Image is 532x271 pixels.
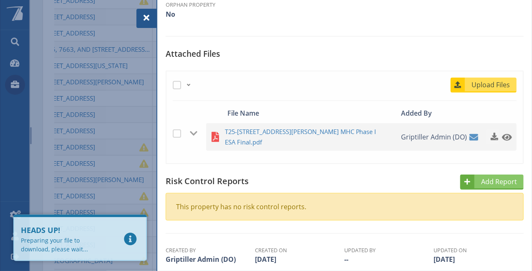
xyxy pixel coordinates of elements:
span: Upload Files [466,80,517,90]
div: Preparing your file to download, please wait... [21,236,109,253]
h5: Attached Files [166,49,524,65]
td: [DATE] [255,254,343,264]
th: Updated On [434,246,522,254]
a: Add Report [460,175,524,190]
th: Created By [166,246,253,254]
span: No [166,10,175,19]
td: -- [344,254,432,264]
th: Orphan Property [166,1,253,9]
td: Griptiller Admin (DO) [166,254,253,264]
span: Griptiller Admin (DO) [401,128,467,146]
div: File Name [225,107,399,119]
span: Risk Control Reports [166,175,249,187]
a: Click to preview this file [499,129,510,144]
a: T25-[STREET_ADDRESS][PERSON_NAME] MHC Phase I ESA Final.pdf [225,127,399,147]
span: T25-[STREET_ADDRESS][PERSON_NAME] MHC Phase I ESA Final.pdf [225,127,380,147]
div: This property has no risk control reports. [176,202,513,212]
span: Add Report [476,177,524,187]
th: Updated By [344,246,432,254]
div: Added By [398,107,461,119]
td: [DATE] [434,254,522,264]
th: Created On [255,246,343,254]
a: Upload Files [451,78,517,93]
b: Heads Up! [21,225,109,236]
